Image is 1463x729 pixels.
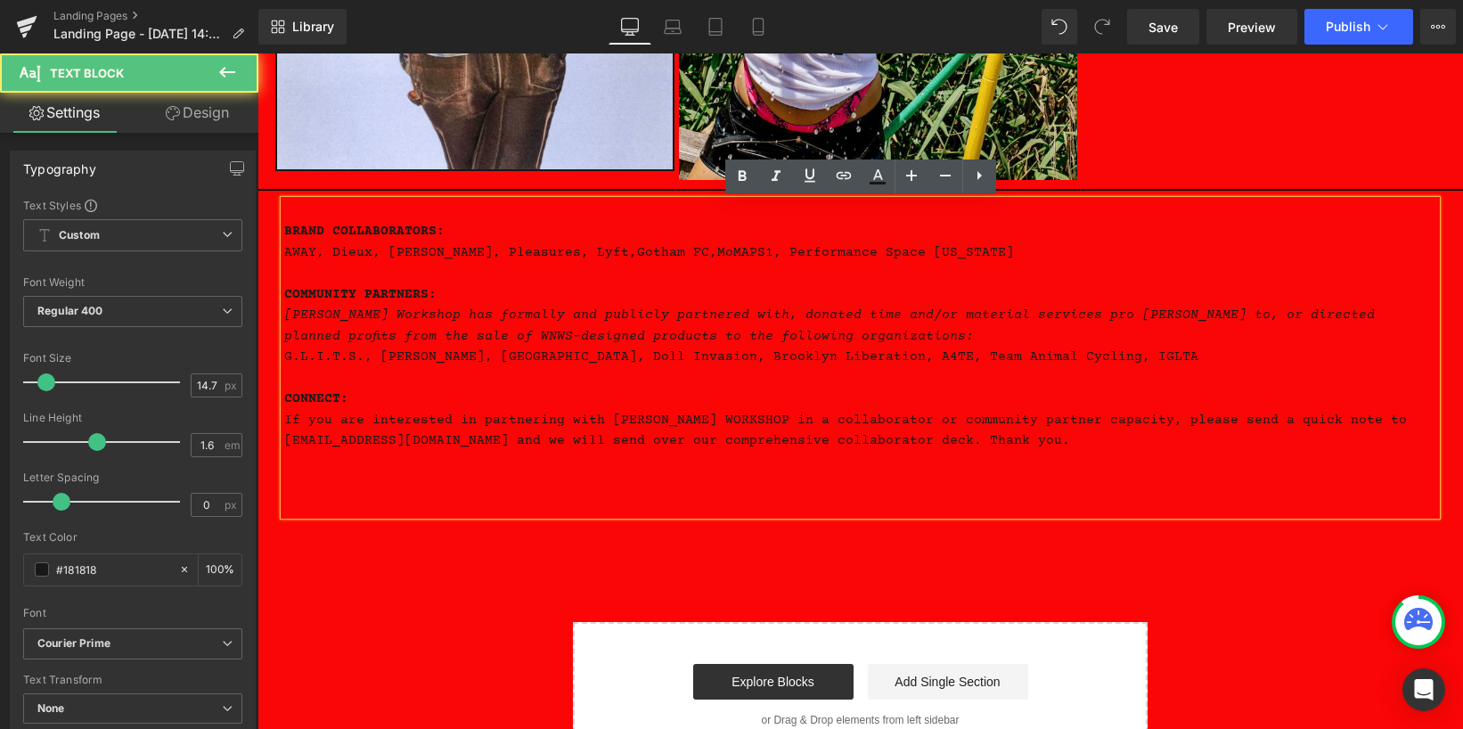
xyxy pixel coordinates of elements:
[53,27,225,41] span: Landing Page - [DATE] 14:15:37
[37,636,110,651] i: Courier Prime
[37,304,103,317] b: Regular 400
[1326,20,1370,34] span: Publish
[27,294,1179,315] p: G.L.I.T.S., [PERSON_NAME], [GEOGRAPHIC_DATA], Doll Invasion, Brooklyn Liberation, A4TE, Team Anim...
[37,701,65,715] b: None
[27,171,187,185] strong: BRAND COLLABORATORS:
[436,610,596,646] a: Explore Blocks
[133,93,262,133] a: Design
[23,531,242,544] div: Text Color
[1420,9,1456,45] button: More
[344,660,862,673] p: or Drag & Drop elements from left sidebar
[23,412,242,424] div: Line Height
[23,471,242,484] div: Letter Spacing
[27,234,179,249] strong: COMMUNITY PARTNERS:
[651,9,694,45] a: Laptop
[737,9,780,45] a: Mobile
[1228,18,1276,37] span: Preview
[56,560,170,579] input: Color
[23,152,96,176] div: Typography
[460,192,756,207] span: MoMAPS1, Performance Space [US_STATE]
[27,190,1179,211] p: AWAY, Dieux, [PERSON_NAME], Pleasures, Lyft,
[1206,9,1297,45] a: Preview
[258,9,347,45] a: New Library
[23,607,242,619] div: Font
[59,228,100,243] b: Custom
[1084,9,1120,45] button: Redo
[1042,9,1077,45] button: Undo
[1402,668,1445,711] div: Open Intercom Messenger
[23,276,242,289] div: Font Weight
[23,352,242,364] div: Font Size
[27,339,91,353] strong: CONNECT:
[27,357,1179,399] p: If you are interested in partnering with [PERSON_NAME] WORKSHOP in a collaborator or community pa...
[225,499,240,511] span: px
[53,9,258,23] a: Landing Pages
[27,255,1117,291] i: [PERSON_NAME] Workshop has formally and publicly partnered with, donated time and/or material ser...
[199,554,241,586] div: %
[50,66,124,80] span: Text Block
[380,192,460,207] span: Gotham FC,
[292,19,334,35] span: Library
[225,439,240,451] span: em
[23,674,242,686] div: Text Transform
[609,9,651,45] a: Desktop
[1304,9,1413,45] button: Publish
[225,380,240,391] span: px
[694,9,737,45] a: Tablet
[1148,18,1178,37] span: Save
[23,198,242,212] div: Text Styles
[610,610,771,646] a: Add Single Section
